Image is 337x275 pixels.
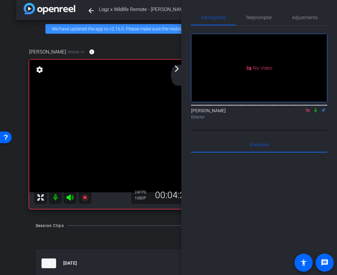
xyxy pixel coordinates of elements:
[29,48,66,55] span: [PERSON_NAME]
[201,15,226,20] span: Participants
[68,50,84,54] span: iPhone 14
[250,142,269,147] span: Everyone
[36,222,64,229] div: Session Clips
[321,259,329,267] mat-icon: message
[139,190,146,195] span: FPS
[42,258,56,268] img: thumb-nail
[89,49,95,55] mat-icon: info
[135,190,151,195] div: 24
[246,15,272,20] span: Teleprompter
[151,190,194,201] div: 00:04:20
[191,114,327,120] div: Director
[300,259,307,267] mat-icon: accessibility
[99,3,198,16] span: Logz x Wildlife Remote - [PERSON_NAME][EMAIL_ADDRESS][PERSON_NAME][DOMAIN_NAME]
[63,260,77,267] span: [DATE]
[191,107,327,120] div: [PERSON_NAME]
[24,3,75,14] img: app-logo
[253,65,272,71] span: No Video
[292,15,318,20] span: Adjustments
[87,7,95,15] mat-icon: arrow_back
[135,196,151,201] div: 1080P
[173,65,181,73] mat-icon: arrow_forward_ios
[45,24,292,34] div: We have updated the app to v2.15.0. Please make sure the mobile user has the newest version.
[35,66,44,74] mat-icon: settings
